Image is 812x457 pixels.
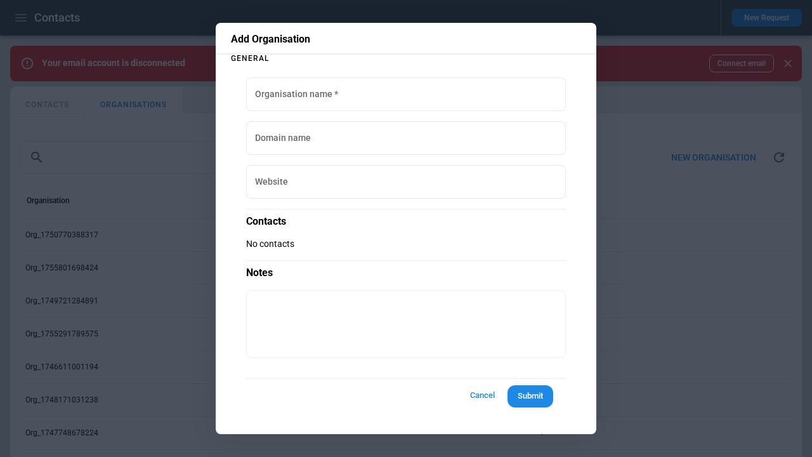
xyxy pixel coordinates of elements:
p: Notes [246,260,566,280]
p: No contacts [246,239,566,249]
p: Add Organisation [231,33,581,46]
p: General [231,55,581,62]
button: Submit [507,385,553,407]
button: Cancel [462,384,502,407]
p: Contacts [246,209,566,228]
